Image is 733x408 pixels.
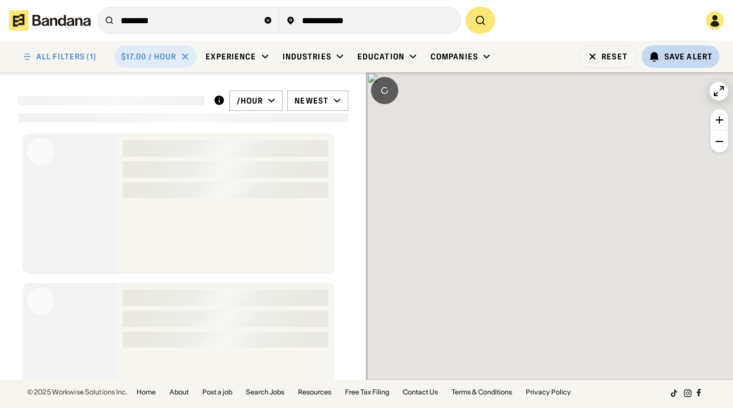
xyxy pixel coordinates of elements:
div: Companies [431,51,478,62]
a: About [169,389,189,396]
img: Bandana logotype [9,10,91,31]
a: Free Tax Filing [345,389,389,396]
a: Privacy Policy [526,389,571,396]
div: © 2025 Workwise Solutions Inc. [27,389,127,396]
div: $17.00 / hour [121,51,177,62]
div: Reset [602,53,628,61]
div: Save Alert [664,51,713,62]
div: grid [18,129,348,380]
a: Post a job [202,389,232,396]
a: Search Jobs [246,389,284,396]
div: Education [357,51,404,62]
div: Experience [206,51,256,62]
a: Terms & Conditions [451,389,512,396]
a: Home [137,389,156,396]
div: /hour [237,96,263,106]
a: Resources [298,389,331,396]
div: Newest [295,96,329,106]
div: Industries [283,51,331,62]
div: ALL FILTERS (1) [36,53,96,61]
a: Contact Us [403,389,438,396]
